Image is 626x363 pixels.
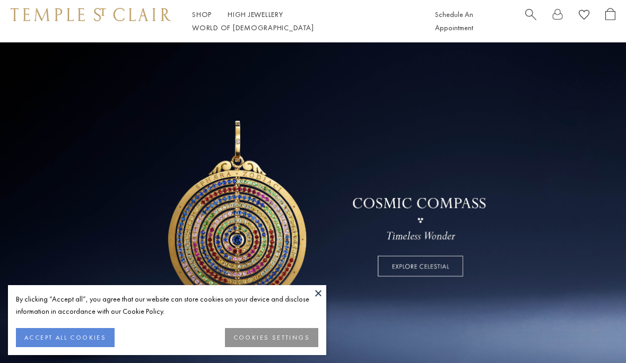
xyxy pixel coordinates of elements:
[11,8,171,21] img: Temple St. Clair
[16,328,115,347] button: ACCEPT ALL COOKIES
[192,10,212,19] a: ShopShop
[525,8,536,34] a: Search
[605,8,615,34] a: Open Shopping Bag
[192,8,411,34] nav: Main navigation
[16,293,318,317] div: By clicking “Accept all”, you agree that our website can store cookies on your device and disclos...
[228,10,283,19] a: High JewelleryHigh Jewellery
[225,328,318,347] button: COOKIES SETTINGS
[435,10,473,32] a: Schedule An Appointment
[192,23,314,32] a: World of [DEMOGRAPHIC_DATA]World of [DEMOGRAPHIC_DATA]
[579,8,589,24] a: View Wishlist
[573,313,615,352] iframe: Gorgias live chat messenger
